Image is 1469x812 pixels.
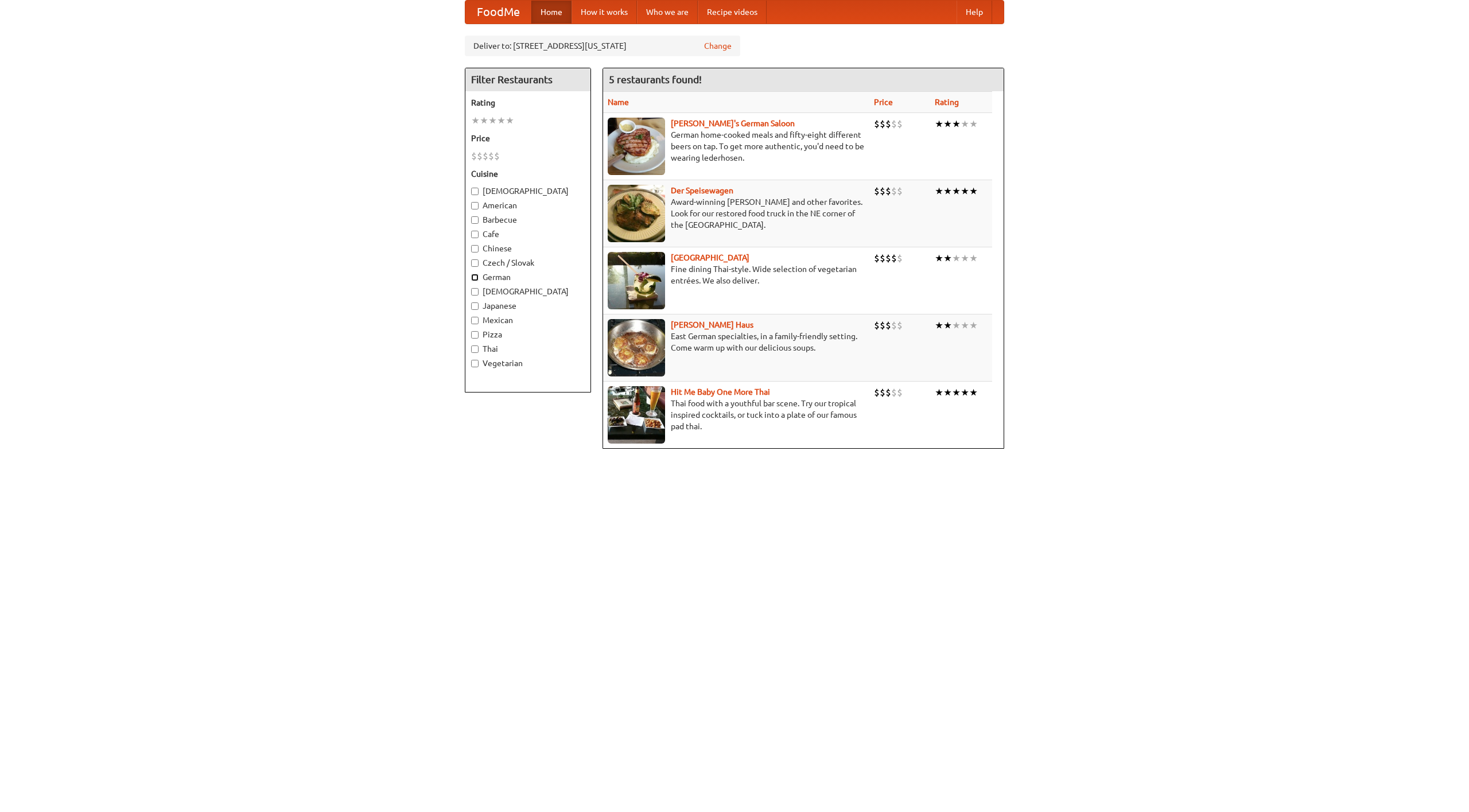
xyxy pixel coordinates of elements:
label: Pizza [471,329,585,340]
label: Thai [471,343,585,355]
li: $ [891,252,897,265]
a: Recipe videos [698,1,767,24]
li: ★ [969,386,978,399]
li: ★ [969,185,978,197]
input: German [471,274,479,281]
h4: Filter Restaurants [465,68,590,91]
input: Czech / Slovak [471,259,479,267]
a: How it works [572,1,637,24]
li: ★ [952,386,961,399]
label: Mexican [471,314,585,326]
p: Fine dining Thai-style. Wide selection of vegetarian entrées. We also deliver. [608,263,865,286]
li: $ [874,252,880,265]
li: $ [483,150,488,162]
li: ★ [480,114,488,127]
label: Cafe [471,228,585,240]
input: Barbecue [471,216,479,224]
a: Home [531,1,572,24]
li: ★ [969,319,978,332]
label: Japanese [471,300,585,312]
label: [DEMOGRAPHIC_DATA] [471,185,585,197]
a: FoodMe [465,1,531,24]
li: ★ [935,319,943,332]
input: Vegetarian [471,360,479,367]
li: ★ [969,252,978,265]
li: $ [880,319,885,332]
li: $ [874,319,880,332]
a: Change [704,40,732,52]
h5: Rating [471,97,585,108]
a: [PERSON_NAME] Haus [671,320,753,329]
a: Hit Me Baby One More Thai [671,387,770,397]
label: Chinese [471,243,585,254]
li: ★ [935,252,943,265]
a: Der Speisewagen [671,186,733,195]
li: $ [897,319,903,332]
li: ★ [497,114,506,127]
li: ★ [952,252,961,265]
li: ★ [961,118,969,130]
img: speisewagen.jpg [608,185,665,242]
li: $ [880,185,885,197]
input: Mexican [471,317,479,324]
li: ★ [961,252,969,265]
li: $ [897,185,903,197]
label: Vegetarian [471,358,585,369]
a: Help [957,1,992,24]
li: ★ [961,319,969,332]
ng-pluralize: 5 restaurants found! [609,74,702,85]
p: German home-cooked meals and fifty-eight different beers on tap. To get more authentic, you'd nee... [608,129,865,164]
li: $ [897,386,903,399]
img: satay.jpg [608,252,665,309]
p: East German specialties, in a family-friendly setting. Come warm up with our delicious soups. [608,331,865,353]
li: $ [897,252,903,265]
input: Chinese [471,245,479,252]
img: babythai.jpg [608,386,665,444]
li: $ [885,386,891,399]
li: ★ [935,185,943,197]
li: $ [874,386,880,399]
li: ★ [943,386,952,399]
h5: Price [471,133,585,144]
img: esthers.jpg [608,118,665,175]
li: ★ [952,319,961,332]
li: $ [874,185,880,197]
li: $ [885,118,891,130]
p: Thai food with a youthful bar scene. Try our tropical inspired cocktails, or tuck into a plate of... [608,398,865,432]
li: $ [897,118,903,130]
div: Deliver to: [STREET_ADDRESS][US_STATE] [465,36,740,56]
li: ★ [506,114,514,127]
li: ★ [961,185,969,197]
input: American [471,202,479,209]
li: $ [494,150,500,162]
li: $ [891,319,897,332]
label: [DEMOGRAPHIC_DATA] [471,286,585,297]
li: ★ [969,118,978,130]
input: Pizza [471,331,479,339]
li: ★ [952,118,961,130]
input: [DEMOGRAPHIC_DATA] [471,288,479,296]
label: American [471,200,585,211]
a: Rating [935,98,959,107]
input: Thai [471,345,479,353]
a: Name [608,98,629,107]
li: $ [880,252,885,265]
h5: Cuisine [471,168,585,180]
li: ★ [943,319,952,332]
a: [PERSON_NAME]'s German Saloon [671,119,795,128]
li: $ [885,185,891,197]
input: Cafe [471,231,479,238]
li: ★ [943,118,952,130]
li: $ [885,252,891,265]
input: [DEMOGRAPHIC_DATA] [471,188,479,195]
a: Price [874,98,893,107]
li: $ [880,118,885,130]
li: $ [477,150,483,162]
li: ★ [935,118,943,130]
input: Japanese [471,302,479,310]
li: ★ [471,114,480,127]
li: $ [891,386,897,399]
